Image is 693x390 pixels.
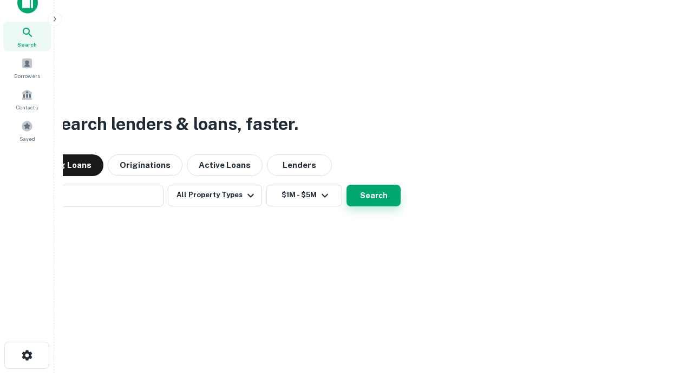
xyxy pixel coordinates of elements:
[16,103,38,112] span: Contacts
[3,116,51,145] a: Saved
[19,134,35,143] span: Saved
[3,53,51,82] a: Borrowers
[187,154,263,176] button: Active Loans
[639,303,693,355] iframe: Chat Widget
[3,22,51,51] a: Search
[3,84,51,114] a: Contacts
[49,111,298,137] h3: Search lenders & loans, faster.
[108,154,182,176] button: Originations
[168,185,262,206] button: All Property Types
[346,185,401,206] button: Search
[17,40,37,49] span: Search
[267,154,332,176] button: Lenders
[266,185,342,206] button: $1M - $5M
[14,71,40,80] span: Borrowers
